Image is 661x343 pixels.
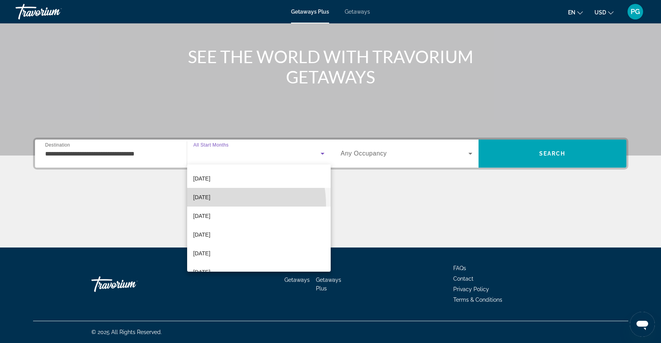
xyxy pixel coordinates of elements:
span: [DATE] [193,211,210,221]
span: [DATE] [193,193,210,202]
span: [DATE] [193,230,210,239]
span: [DATE] [193,249,210,258]
iframe: Button to launch messaging window [630,312,655,337]
span: [DATE] [193,174,210,183]
span: [DATE] [193,267,210,277]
